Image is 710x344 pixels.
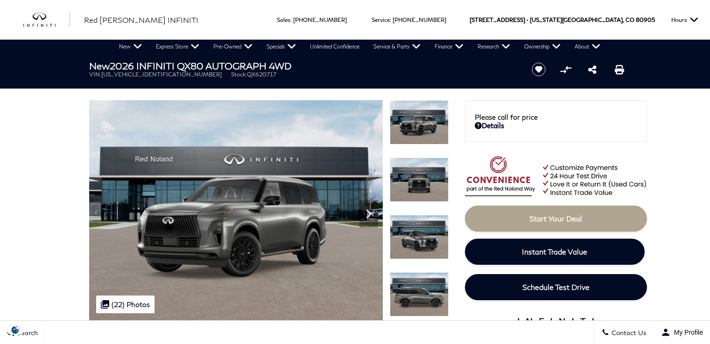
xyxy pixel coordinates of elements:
[609,329,647,337] span: Contact Us
[390,215,449,259] img: New 2026 2T DYNAMIC META INFINITI AUTOGRAPH 4WD image 3
[5,325,26,335] img: Opt-Out Icon
[89,100,383,320] img: New 2026 2T DYNAMIC META INFINITI AUTOGRAPH 4WD image 1
[465,239,645,265] a: Instant Trade Value
[588,64,597,75] a: Share this New 2026 INFINITI QX80 AUTOGRAPH 4WD
[366,40,428,54] a: Service & Parts
[14,329,38,337] span: Search
[372,16,390,23] span: Service
[290,16,292,23] span: :
[471,40,517,54] a: Research
[5,325,26,335] section: Click to Open Cookie Consent Modal
[390,16,391,23] span: :
[293,16,347,23] a: [PHONE_NUMBER]
[428,40,471,54] a: Finance
[465,274,647,300] a: Schedule Test Drive
[475,121,637,130] a: Details
[112,40,149,54] a: New
[359,200,378,228] div: Next
[670,329,703,336] span: My Profile
[247,71,276,78] span: QX620717
[568,40,607,54] a: About
[615,64,624,75] a: Print this New 2026 INFINITI QX80 AUTOGRAPH 4WD
[390,272,449,316] img: New 2026 2T DYNAMIC META INFINITI AUTOGRAPH 4WD image 4
[149,40,206,54] a: Express Store
[89,60,110,71] strong: New
[303,40,366,54] a: Unlimited Confidence
[96,296,155,313] div: (22) Photos
[231,71,247,78] span: Stock:
[393,16,446,23] a: [PHONE_NUMBER]
[654,321,710,344] button: Open user profile menu
[522,247,587,256] span: Instant Trade Value
[470,16,655,23] a: [STREET_ADDRESS] • [US_STATE][GEOGRAPHIC_DATA], CO 80905
[529,214,582,223] span: Start Your Deal
[528,62,549,77] button: Save vehicle
[84,15,198,24] span: Red [PERSON_NAME] INFINITI
[277,16,290,23] span: Sales
[559,62,573,76] button: Compare vehicle
[89,71,101,78] span: VIN:
[465,206,647,232] a: Start Your Deal
[522,282,590,291] span: Schedule Test Drive
[112,40,607,54] nav: Main Navigation
[84,14,198,26] a: Red [PERSON_NAME] INFINITI
[390,158,449,202] img: New 2026 2T DYNAMIC META INFINITI AUTOGRAPH 4WD image 2
[475,113,538,121] span: Please call for price
[89,61,516,71] h1: 2026 INFINITI QX80 AUTOGRAPH 4WD
[206,40,260,54] a: Pre-Owned
[390,100,449,144] img: New 2026 2T DYNAMIC META INFINITI AUTOGRAPH 4WD image 1
[260,40,303,54] a: Specials
[517,40,568,54] a: Ownership
[101,71,222,78] span: [US_VEHICLE_IDENTIFICATION_NUMBER]
[23,13,70,28] a: infiniti
[23,13,70,28] img: INFINITI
